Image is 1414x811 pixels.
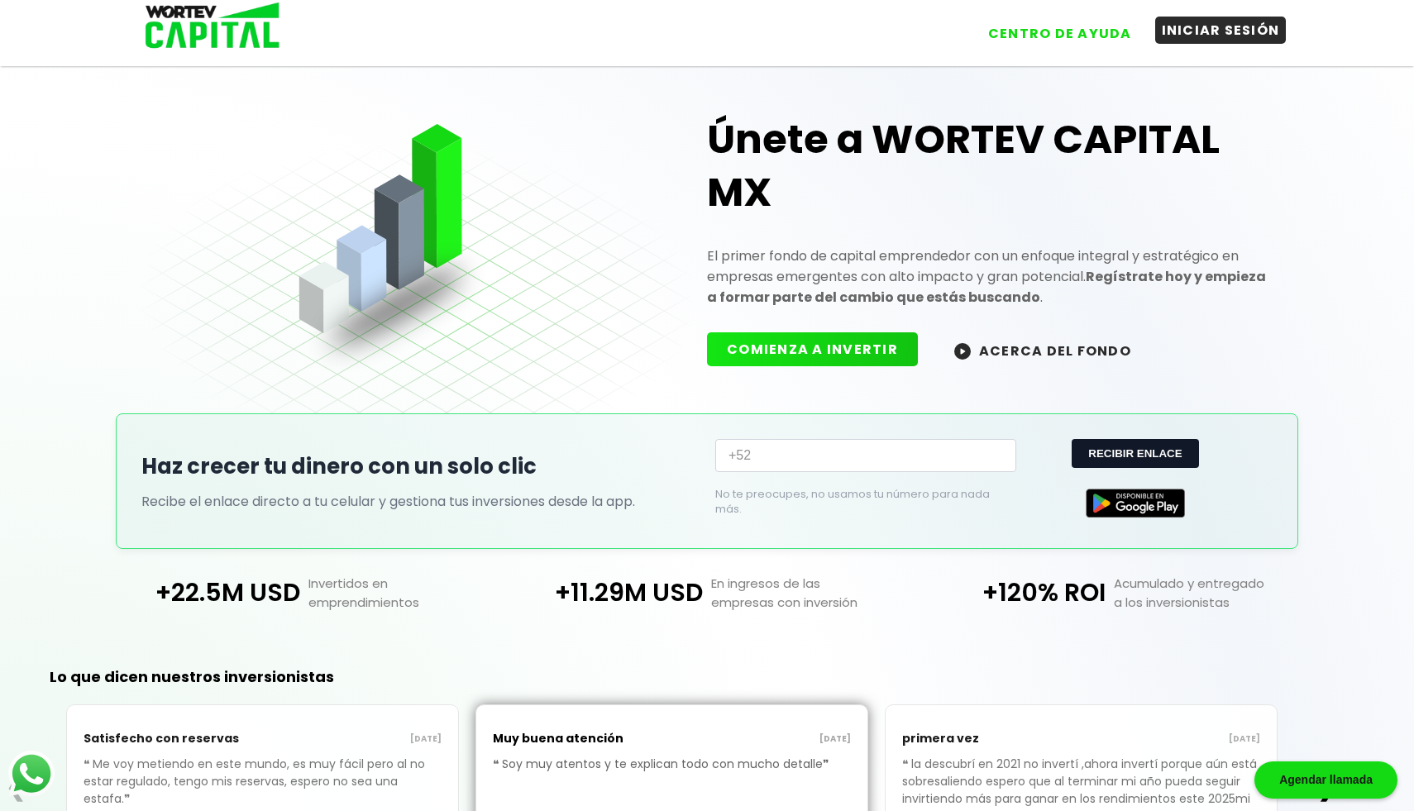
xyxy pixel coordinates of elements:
button: RECIBIR ENLACE [1072,439,1198,468]
img: wortev-capital-acerca-del-fondo [954,343,971,360]
p: +22.5M USD [103,574,300,612]
button: CENTRO DE AYUDA [982,20,1139,47]
span: ❞ [823,756,832,772]
p: No te preocupes, no usamos tu número para nada más. [715,487,990,517]
a: INICIAR SESIÓN [1139,7,1287,47]
p: Invertidos en emprendimientos [300,574,506,612]
p: Recibe el enlace directo a tu celular y gestiona tus inversiones desde la app. [141,491,699,512]
div: Agendar llamada [1254,761,1397,799]
button: COMIENZA A INVERTIR [707,332,918,366]
span: ❝ [493,756,502,772]
p: primera vez [902,722,1082,756]
img: Google Play [1086,489,1185,518]
p: [DATE] [1081,732,1260,746]
button: ACERCA DEL FONDO [934,332,1151,368]
h2: Haz crecer tu dinero con un solo clic [141,451,699,483]
button: INICIAR SESIÓN [1155,17,1287,44]
p: Soy muy atentos y te explican todo con mucho detalle [493,756,851,798]
img: logos_whatsapp-icon.242b2217.svg [8,751,55,797]
p: +120% ROI [909,574,1106,612]
a: CENTRO DE AYUDA [965,7,1139,47]
p: Acumulado y entregado a los inversionistas [1106,574,1311,612]
p: En ingresos de las empresas con inversión [703,574,909,612]
p: [DATE] [671,732,851,746]
p: +11.29M USD [505,574,703,612]
h1: Únete a WORTEV CAPITAL MX [707,113,1273,219]
p: Muy buena atención [493,722,672,756]
span: ❞ [124,790,133,807]
p: El primer fondo de capital emprendedor con un enfoque integral y estratégico en empresas emergent... [707,246,1273,308]
p: Satisfecho con reservas [84,722,263,756]
span: ❝ [84,756,93,772]
p: [DATE] [262,732,442,746]
span: ❝ [902,756,911,772]
a: COMIENZA A INVERTIR [707,340,934,359]
strong: Regístrate hoy y empieza a formar parte del cambio que estás buscando [707,267,1266,307]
